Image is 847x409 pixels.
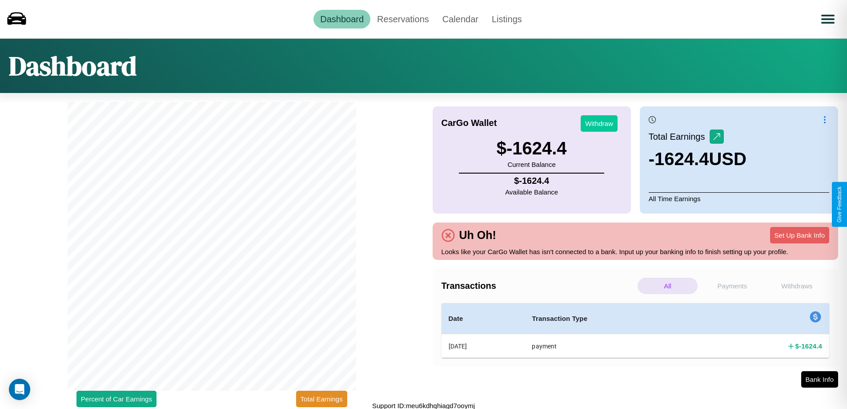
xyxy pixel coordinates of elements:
[442,118,497,128] h4: CarGo Wallet
[702,278,762,294] p: Payments
[9,379,30,400] div: Open Intercom Messenger
[442,334,525,358] th: [DATE]
[836,186,843,223] div: Give Feedback
[455,229,501,242] h4: Uh Oh!
[815,7,840,32] button: Open menu
[505,186,558,198] p: Available Balance
[313,10,370,28] a: Dashboard
[370,10,436,28] a: Reservations
[442,281,635,291] h4: Transactions
[795,341,822,351] h4: $ -1624.4
[497,138,567,158] h3: $ -1624.4
[581,115,618,132] button: Withdraw
[649,192,829,205] p: All Time Earnings
[449,313,518,324] h4: Date
[801,371,838,388] button: Bank Info
[525,334,702,358] th: payment
[649,149,747,169] h3: -1624.4 USD
[485,10,529,28] a: Listings
[76,391,157,407] button: Percent of Car Earnings
[770,227,829,243] button: Set Up Bank Info
[767,278,827,294] p: Withdraws
[649,129,710,145] p: Total Earnings
[9,48,136,84] h1: Dashboard
[638,278,698,294] p: All
[296,391,347,407] button: Total Earnings
[532,313,694,324] h4: Transaction Type
[442,246,830,258] p: Looks like your CarGo Wallet has isn't connected to a bank. Input up your banking info to finish ...
[436,10,485,28] a: Calendar
[505,176,558,186] h4: $ -1624.4
[497,158,567,170] p: Current Balance
[442,303,830,358] table: simple table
